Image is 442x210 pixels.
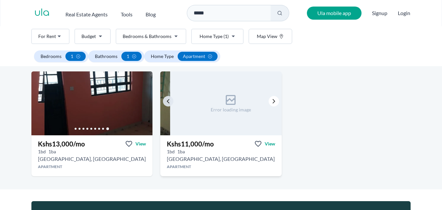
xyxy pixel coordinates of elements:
a: Go to the previous property image [163,96,173,106]
h4: Apartment [160,164,281,169]
h2: 1 bedroom Apartment for rent in Saika - Kshs 13,000/mo -Saika Medical Center, Kangundo Road, Nair... [38,155,146,163]
h4: Apartment [31,164,152,169]
a: Blog [146,8,156,18]
span: 1 [71,53,73,60]
span: Bedrooms & Bathrooms [123,33,171,40]
a: ula [34,7,50,19]
button: Login [398,9,410,17]
button: Tools [121,8,133,18]
button: Real Estate Agents [65,8,108,18]
button: For Rent [31,29,69,44]
h2: Tools [121,10,133,18]
span: For Rent [38,33,56,40]
a: Kshs11,000/moViewView property in detail1bd 1ba [GEOGRAPHIC_DATA], [GEOGRAPHIC_DATA]Apartment [160,135,281,176]
span: View [265,141,275,147]
h2: Real Estate Agents [65,10,108,18]
h2: 1 bedroom Apartment for rent in Saika - Kshs 11,000/mo -Saika Medical Center, Kangundo Road, Nair... [167,155,275,163]
span: Bedrooms [41,53,62,60]
h5: 1 bedrooms [167,148,175,155]
button: Home Type (1) [191,29,243,44]
button: Bedrooms & Bathrooms [116,29,186,44]
a: Ula mobile app [307,7,362,20]
nav: Main [65,8,169,18]
span: Home Type (1) [200,33,229,40]
span: Budget [81,33,96,40]
h3: Kshs 11,000 /mo [167,139,214,148]
h5: 1 bathrooms [177,148,185,155]
span: Map View [257,33,277,40]
a: Go to the next property image [269,96,279,106]
span: 1 [127,53,129,60]
h2: Blog [146,10,156,18]
img: 1 bedroom Apartment for rent - Kshs 13,000/mo - in Saika near Saika Medical Center, Kangundo Road... [44,71,166,135]
span: Home Type [151,53,174,60]
h5: 1 bathrooms [48,148,56,155]
span: Bathrooms [95,53,117,60]
span: Signup [372,7,387,20]
h5: 1 bedrooms [38,148,46,155]
button: Budget [75,29,111,44]
h3: Kshs 13,000 /mo [38,139,85,148]
a: Kshs13,000/moViewView property in detail1bd 1ba [GEOGRAPHIC_DATA], [GEOGRAPHIC_DATA]Apartment [31,135,152,176]
span: apartment [183,53,205,60]
span: View [135,141,146,147]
